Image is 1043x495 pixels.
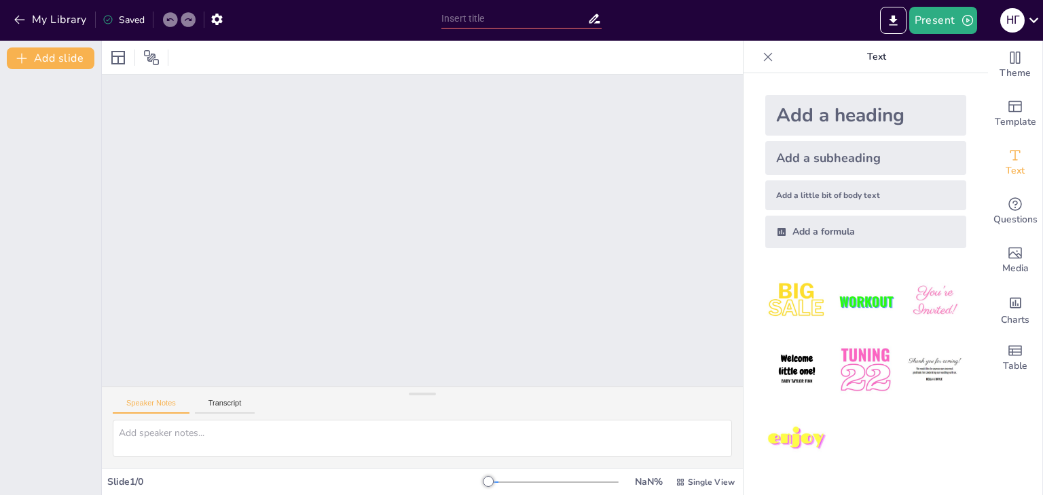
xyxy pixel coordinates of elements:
[107,47,129,68] div: Layout
[988,334,1042,382] div: Add a table
[765,180,966,210] div: Add a little bit of body text
[7,47,94,69] button: Add slide
[988,90,1042,138] div: Add ready made slides
[688,477,735,488] span: Single View
[909,7,977,34] button: Present
[880,7,907,34] button: Export to PowerPoint
[113,399,189,414] button: Speaker Notes
[1006,163,1025,178] span: Text
[107,475,488,488] div: Slide 1 / 0
[765,95,966,136] div: Add a heading
[765,141,966,175] div: Add a subheading
[988,236,1042,285] div: Add images, graphics, shapes or video
[1002,261,1029,276] span: Media
[103,14,145,26] div: Saved
[765,216,966,248] div: Add a formula
[779,41,974,73] p: Text
[988,41,1042,90] div: Change the overall theme
[1003,359,1027,374] span: Table
[441,9,587,28] input: Insert title
[1001,313,1029,328] span: Charts
[195,399,255,414] button: Transcript
[834,270,897,333] img: 2.jpeg
[993,212,1038,227] span: Questions
[988,138,1042,187] div: Add text boxes
[10,9,92,31] button: My Library
[765,338,828,401] img: 4.jpeg
[143,49,160,66] span: Position
[834,338,897,401] img: 5.jpeg
[1000,66,1031,81] span: Theme
[632,475,665,488] div: NaN %
[765,408,828,471] img: 7.jpeg
[765,270,828,333] img: 1.jpeg
[988,285,1042,334] div: Add charts and graphs
[988,187,1042,236] div: Get real-time input from your audience
[995,115,1036,130] span: Template
[903,338,966,401] img: 6.jpeg
[1000,8,1025,33] div: н г
[1000,7,1025,34] button: н г
[903,270,966,333] img: 3.jpeg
